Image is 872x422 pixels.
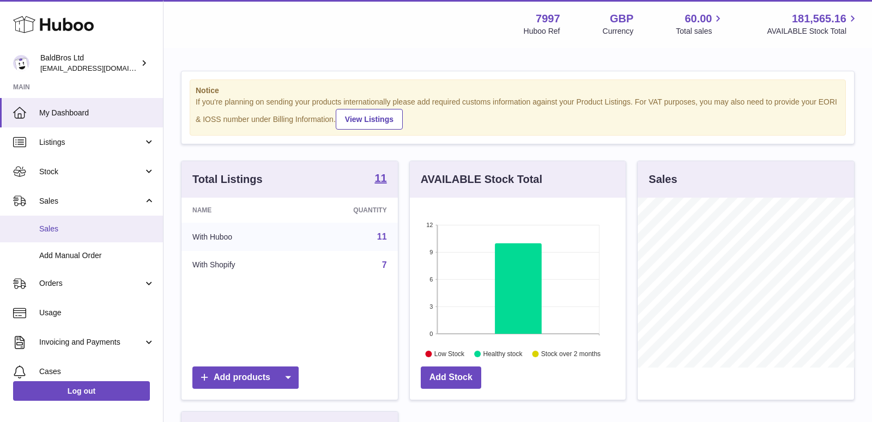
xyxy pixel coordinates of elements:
h3: Total Listings [192,172,263,187]
h3: AVAILABLE Stock Total [421,172,542,187]
text: Stock over 2 months [541,350,601,358]
span: [EMAIL_ADDRESS][DOMAIN_NAME] [40,64,160,72]
span: Usage [39,308,155,318]
td: With Shopify [181,251,298,279]
text: 6 [429,276,433,283]
div: If you're planning on sending your products internationally please add required customs informati... [196,97,840,130]
h3: Sales [649,172,677,187]
a: 60.00 Total sales [676,11,724,36]
span: Sales [39,224,155,234]
text: Low Stock [434,350,465,358]
span: Total sales [676,26,724,36]
div: Huboo Ref [524,26,560,36]
td: With Huboo [181,223,298,251]
text: 0 [429,331,433,337]
a: View Listings [336,109,403,130]
span: Invoicing and Payments [39,337,143,347]
span: AVAILABLE Stock Total [767,26,859,36]
div: Currency [603,26,634,36]
text: 3 [429,303,433,310]
th: Quantity [298,198,398,223]
a: 11 [374,173,386,186]
span: Stock [39,167,143,177]
a: Log out [13,381,150,401]
a: Add Stock [421,366,481,389]
a: Add products [192,366,299,389]
strong: GBP [610,11,633,26]
span: My Dashboard [39,108,155,118]
span: Listings [39,137,143,148]
span: Orders [39,278,143,289]
text: Healthy stock [483,350,523,358]
text: 9 [429,249,433,255]
text: 12 [426,222,433,228]
div: BaldBros Ltd [40,53,138,74]
strong: 11 [374,173,386,184]
span: 60.00 [685,11,712,26]
span: 181,565.16 [792,11,846,26]
th: Name [181,198,298,223]
span: Add Manual Order [39,250,155,261]
img: baldbrothersblog@gmail.com [13,55,29,71]
a: 181,565.16 AVAILABLE Stock Total [767,11,859,36]
strong: Notice [196,85,840,96]
strong: 7997 [536,11,560,26]
span: Cases [39,366,155,377]
a: 7 [382,260,387,270]
a: 11 [377,232,387,241]
span: Sales [39,196,143,206]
